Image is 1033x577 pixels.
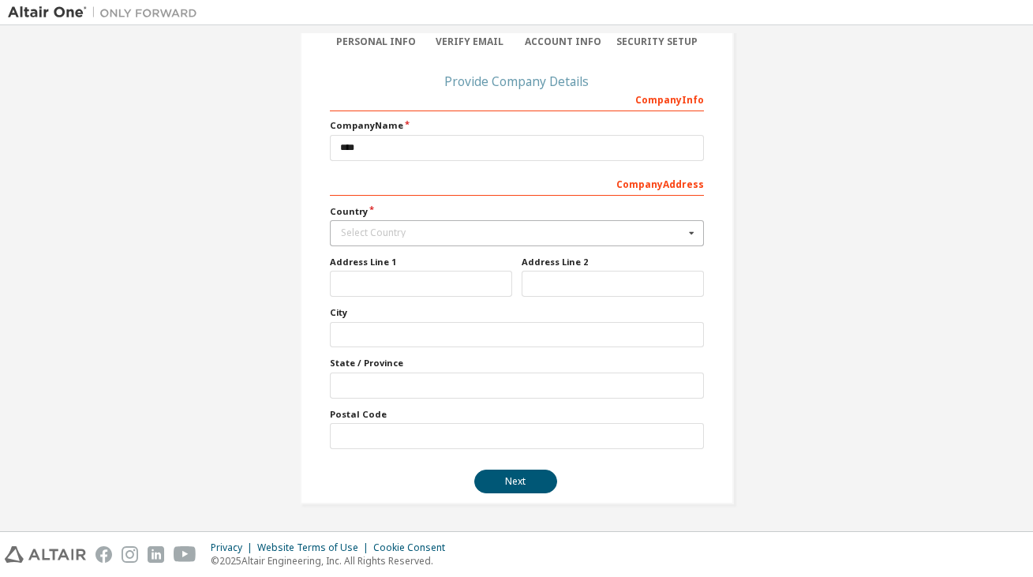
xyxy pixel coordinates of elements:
div: Provide Company Details [330,77,704,86]
img: Altair One [8,5,205,21]
label: City [330,306,704,319]
div: Website Terms of Use [257,541,373,554]
div: Verify Email [423,36,517,48]
div: Account Info [517,36,611,48]
label: Address Line 1 [330,256,512,268]
img: linkedin.svg [148,546,164,563]
img: youtube.svg [174,546,196,563]
label: Country [330,205,704,218]
label: Company Name [330,119,704,132]
div: Security Setup [610,36,704,48]
img: altair_logo.svg [5,546,86,563]
button: Next [474,470,557,493]
div: Cookie Consent [373,541,455,554]
label: State / Province [330,357,704,369]
div: Privacy [211,541,257,554]
label: Address Line 2 [522,256,704,268]
div: Company Address [330,170,704,196]
div: Personal Info [330,36,424,48]
p: © 2025 Altair Engineering, Inc. All Rights Reserved. [211,554,455,568]
img: instagram.svg [122,546,138,563]
img: facebook.svg [95,546,112,563]
div: Select Country [341,228,684,238]
label: Postal Code [330,408,704,421]
div: Company Info [330,86,704,111]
